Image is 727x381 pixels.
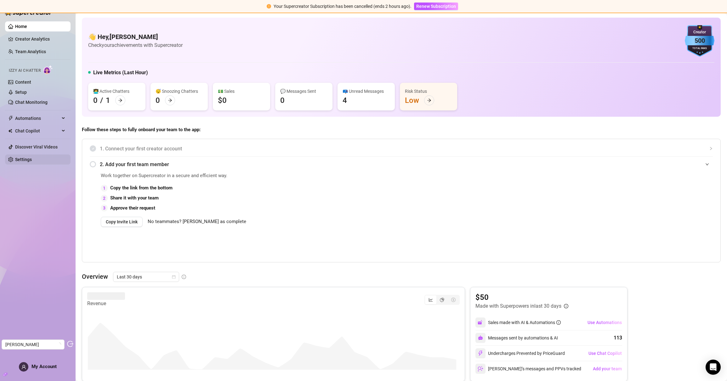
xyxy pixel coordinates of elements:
article: $50 [475,292,568,302]
div: 😴 Snoozing Chatters [156,88,203,95]
div: Total Fans [685,47,714,51]
div: 2 [101,195,108,202]
strong: Share it with your team [110,195,159,201]
div: 💬 Messages Sent [280,88,327,95]
span: arrow-right [168,98,172,103]
span: loading [57,342,61,347]
article: Check your achievements with Supercreator [88,41,183,49]
a: Settings [15,157,32,162]
span: Use Automations [588,320,622,325]
div: Messages sent by automations & AI [475,333,558,343]
span: Chat Copilot [15,126,60,136]
a: Content [15,80,31,85]
a: Discover Viral Videos [15,144,58,149]
img: svg%3e [478,320,483,325]
div: 💵 Sales [218,88,265,95]
div: $0 [218,95,227,105]
div: 2. Add your first team member [90,157,713,172]
strong: Copy the link from the bottom [110,185,173,191]
button: Add your team [593,364,622,374]
span: arrow-right [118,98,122,103]
article: Made with Superpowers in last 30 days [475,302,561,310]
div: 500 [685,36,714,46]
img: AI Chatter [43,65,53,74]
span: Izzy AI Chatter [9,68,41,74]
span: pie-chart [440,298,444,302]
a: Chat Monitoring [15,100,48,105]
span: My Account [31,364,57,369]
a: Team Analytics [15,49,46,54]
span: collapsed [709,147,713,150]
img: svg%3e [478,350,483,356]
div: 113 [614,334,622,342]
span: expanded [705,162,709,166]
span: Bella Luca [5,340,61,349]
div: 1 [101,185,108,192]
button: Renew Subscription [414,3,458,10]
div: 0 [156,95,160,105]
article: Overview [82,272,108,281]
div: Risk Status [405,88,452,95]
span: logout [67,341,73,347]
span: Renew Subscription [416,4,456,9]
div: Creator [685,29,714,35]
span: line-chart [429,298,433,302]
div: [PERSON_NAME]’s messages and PPVs tracked [475,364,581,374]
div: Sales made with AI & Automations [488,319,561,326]
span: Your Supercreator Subscription has been cancelled (ends 2 hours ago). [274,4,412,9]
button: Copy Invite Link [101,217,143,227]
div: 3 [101,205,108,211]
strong: Follow these steps to fully onboard your team to the app: [82,127,201,132]
div: 1 [106,95,110,105]
a: Home [15,24,27,29]
img: svg%3e [478,335,483,340]
span: user [21,365,26,369]
div: Undercharges Prevented by PriceGuard [475,348,565,358]
div: 0 [280,95,285,105]
img: blue-badge-DgoSNQY1.svg [685,25,714,57]
span: info-circle [182,275,186,279]
span: info-circle [556,320,561,325]
span: dollar-circle [451,298,456,302]
div: 0 [93,95,98,105]
span: info-circle [564,304,568,308]
h5: Live Metrics (Last Hour) [93,69,148,76]
img: Chat Copilot [8,129,12,133]
span: 1. Connect your first creator account [100,145,713,153]
iframe: Adding Team Members [587,172,713,253]
span: Work together on Supercreator in a secure and efficient way. [101,172,571,180]
div: 📪 Unread Messages [343,88,390,95]
span: calendar [172,275,176,279]
span: Add your team [593,366,622,371]
span: 2. Add your first team member [100,160,713,168]
span: Last 30 days [117,272,175,282]
div: 👩‍💻 Active Chatters [93,88,140,95]
span: arrow-right [427,98,431,103]
div: 4 [343,95,347,105]
div: segmented control [424,295,460,305]
a: Renew Subscription [414,4,458,9]
span: Copy Invite Link [106,219,138,224]
span: Automations [15,113,60,123]
article: Revenue [87,300,125,307]
span: Use Chat Copilot [588,351,622,356]
span: exclamation-circle [267,4,271,8]
a: Setup [15,90,27,95]
h4: 👋 Hey, [PERSON_NAME] [88,32,183,41]
span: build [3,372,8,377]
strong: Approve their request [110,205,155,211]
a: Creator Analytics [15,34,65,44]
span: thunderbolt [8,116,13,121]
div: Open Intercom Messenger [706,360,721,375]
button: Use Chat Copilot [588,348,622,358]
img: svg%3e [478,366,483,372]
button: Use Automations [587,317,622,328]
div: 1. Connect your first creator account [90,141,713,156]
span: No teammates? [PERSON_NAME] as complete [148,218,246,226]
